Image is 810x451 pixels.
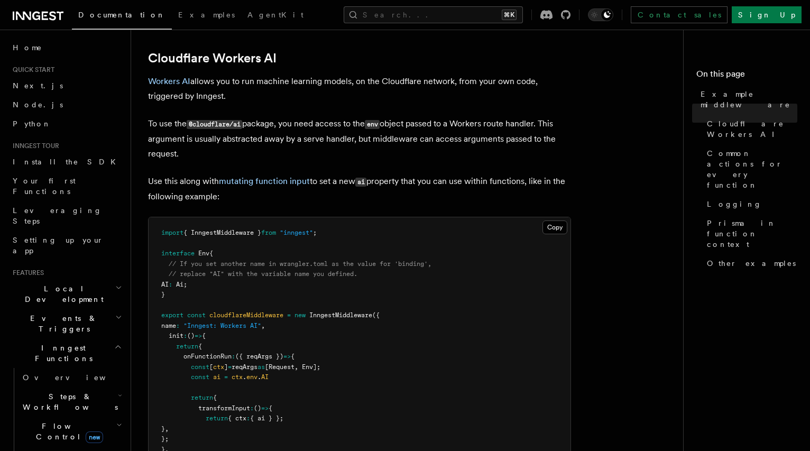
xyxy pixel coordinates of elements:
span: : [246,415,250,422]
span: } [161,425,165,432]
span: [ [209,363,213,371]
span: export [161,311,183,319]
span: "Inngest: Workers AI" [183,322,261,329]
span: Install the SDK [13,158,122,166]
a: Leveraging Steps [8,201,124,231]
span: ctx [213,363,224,371]
a: Your first Functions [8,171,124,201]
span: as [257,363,265,371]
span: Node.js [13,100,63,109]
button: Flow Controlnew [19,417,124,446]
span: Env [198,250,209,257]
span: Logging [707,199,762,209]
p: Use this along with to set a new property that you can use within functions, like in the followin... [148,174,571,204]
span: ({ [372,311,380,319]
span: name [161,322,176,329]
span: Quick start [8,66,54,74]
span: init [169,332,183,339]
span: interface [161,250,195,257]
span: transformInput [198,404,250,412]
span: }; [161,435,169,443]
span: Your first Functions [13,177,76,196]
span: . [257,373,261,381]
a: Example middleware [696,85,797,114]
code: ai [355,178,366,187]
span: Setting up your app [13,236,104,255]
button: Inngest Functions [8,338,124,368]
span: InngestMiddleware [309,311,372,319]
span: ai [213,373,220,381]
a: Next.js [8,76,124,95]
span: = [287,311,291,319]
span: = [224,373,228,381]
span: Examples [178,11,235,19]
span: , [261,322,265,329]
span: ; [313,229,317,236]
a: Sign Up [732,6,802,23]
span: return [191,394,213,401]
span: Inngest Functions [8,343,114,364]
p: allows you to run machine learning models, on the Cloudflare network, from your own code, trigger... [148,74,571,104]
button: Copy [542,220,567,234]
a: AgentKit [241,3,310,29]
a: Cloudflare Workers AI [703,114,797,144]
span: Ai [176,281,183,288]
span: env [246,373,257,381]
kbd: ⌘K [502,10,517,20]
span: Inngest tour [8,142,59,150]
span: Overview [23,373,132,382]
span: Events & Triggers [8,313,115,334]
span: return [206,415,228,422]
span: Next.js [13,81,63,90]
span: { InngestMiddleware } [183,229,261,236]
span: Prisma in function context [707,218,797,250]
span: ({ reqArgs }) [235,353,283,360]
span: const [191,363,209,371]
span: Flow Control [19,421,116,442]
span: Home [13,42,42,53]
span: , [165,425,169,432]
span: Cloudflare Workers AI [707,118,797,140]
span: Request [269,363,294,371]
span: Steps & Workflows [19,391,118,412]
span: const [187,311,206,319]
span: [ [265,363,269,371]
span: Python [13,119,51,128]
span: AI [261,373,269,381]
span: // If you set another name in wrangler.toml as the value for 'binding', [169,260,431,268]
span: { [291,353,294,360]
span: { [202,332,206,339]
span: = [228,363,232,371]
span: { ctx [228,415,246,422]
h4: On this page [696,68,797,85]
span: Env [302,363,313,371]
span: : [183,332,187,339]
span: // replace "AI" with the variable name you defined. [169,270,357,278]
span: ] [224,363,228,371]
span: () [187,332,195,339]
span: Common actions for every function [707,148,797,190]
span: Documentation [78,11,165,19]
span: Other examples [707,258,796,269]
code: env [365,120,380,129]
span: : [169,281,172,288]
span: . [243,373,246,381]
a: Home [8,38,124,57]
span: from [261,229,276,236]
button: Search...⌘K [344,6,523,23]
a: Logging [703,195,797,214]
span: AgentKit [247,11,303,19]
span: Leveraging Steps [13,206,102,225]
span: ]; [313,363,320,371]
a: Overview [19,368,124,387]
span: => [283,353,291,360]
span: "inngest" [280,229,313,236]
a: Common actions for every function [703,144,797,195]
a: Node.js [8,95,124,114]
span: { ai } }; [250,415,283,422]
span: Local Development [8,283,115,305]
span: ; [183,281,187,288]
button: Events & Triggers [8,309,124,338]
span: const [191,373,209,381]
span: { [198,343,202,350]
